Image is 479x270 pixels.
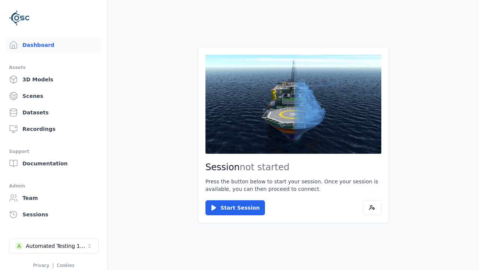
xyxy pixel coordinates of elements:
div: Admin [9,181,98,190]
button: Select a workspace [9,238,99,253]
a: Team [6,190,101,205]
a: Datasets [6,105,101,120]
a: Documentation [6,156,101,171]
a: Cookies [57,263,74,268]
button: Start Session [205,200,265,215]
div: Automated Testing 1 - Playwright [26,242,86,250]
span: not started [240,162,290,172]
a: Sessions [6,207,101,222]
a: Privacy [33,263,49,268]
span: | [52,263,54,268]
p: Press the button below to start your session. Once your session is available, you can then procee... [205,178,381,193]
a: Recordings [6,121,101,136]
div: A [15,242,23,250]
h2: Session [205,161,381,173]
a: Dashboard [6,37,101,52]
a: 3D Models [6,72,101,87]
img: Logo [9,7,30,28]
a: Scenes [6,88,101,103]
div: Support [9,147,98,156]
div: Assets [9,63,98,72]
